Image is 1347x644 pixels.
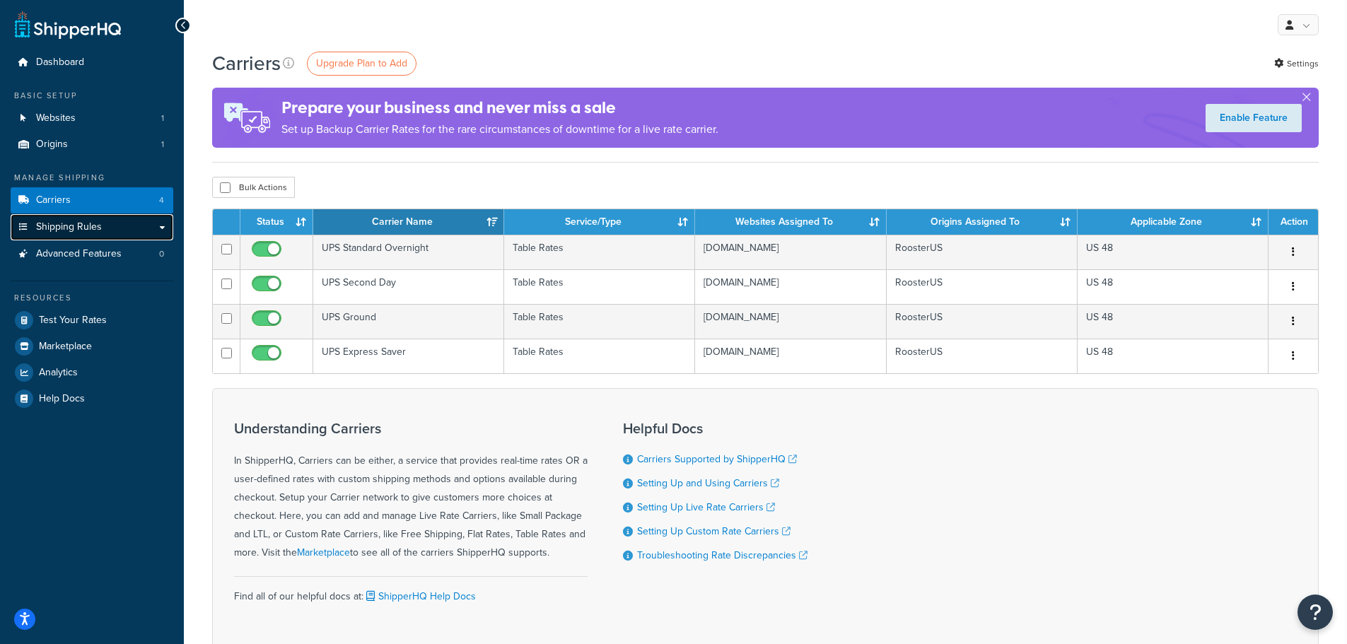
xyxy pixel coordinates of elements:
[313,209,504,235] th: Carrier Name: activate to sort column ascending
[11,292,173,304] div: Resources
[234,421,588,562] div: In ShipperHQ, Carriers can be either, a service that provides real-time rates OR a user-defined r...
[316,56,407,71] span: Upgrade Plan to Add
[1078,269,1269,304] td: US 48
[11,131,173,158] li: Origins
[887,209,1078,235] th: Origins Assigned To: activate to sort column ascending
[11,105,173,131] li: Websites
[159,248,164,260] span: 0
[1078,339,1269,373] td: US 48
[36,139,68,151] span: Origins
[11,334,173,359] a: Marketplace
[363,589,476,604] a: ShipperHQ Help Docs
[887,339,1078,373] td: RoosterUS
[623,421,807,436] h3: Helpful Docs
[313,235,504,269] td: UPS Standard Overnight
[313,339,504,373] td: UPS Express Saver
[36,112,76,124] span: Websites
[1274,54,1319,74] a: Settings
[11,49,173,76] a: Dashboard
[695,339,886,373] td: [DOMAIN_NAME]
[313,304,504,339] td: UPS Ground
[11,90,173,102] div: Basic Setup
[36,57,84,69] span: Dashboard
[307,52,416,76] a: Upgrade Plan to Add
[11,308,173,333] a: Test Your Rates
[1078,209,1269,235] th: Applicable Zone: activate to sort column ascending
[11,105,173,131] a: Websites 1
[504,269,695,304] td: Table Rates
[212,49,281,77] h1: Carriers
[11,241,173,267] a: Advanced Features 0
[637,500,775,515] a: Setting Up Live Rate Carriers
[15,11,121,39] a: ShipperHQ Home
[212,88,281,148] img: ad-rules-rateshop-fe6ec290ccb7230408bd80ed9643f0289d75e0ffd9eb532fc0e269fcd187b520.png
[234,576,588,606] div: Find all of our helpful docs at:
[39,315,107,327] span: Test Your Rates
[637,452,797,467] a: Carriers Supported by ShipperHQ
[1269,209,1318,235] th: Action
[504,235,695,269] td: Table Rates
[11,360,173,385] a: Analytics
[161,139,164,151] span: 1
[11,187,173,213] a: Carriers 4
[1206,104,1302,132] a: Enable Feature
[39,367,78,379] span: Analytics
[887,269,1078,304] td: RoosterUS
[887,304,1078,339] td: RoosterUS
[39,393,85,405] span: Help Docs
[39,341,92,353] span: Marketplace
[887,235,1078,269] td: RoosterUS
[695,304,886,339] td: [DOMAIN_NAME]
[281,96,718,119] h4: Prepare your business and never miss a sale
[637,476,779,491] a: Setting Up and Using Carriers
[695,269,886,304] td: [DOMAIN_NAME]
[36,221,102,233] span: Shipping Rules
[504,339,695,373] td: Table Rates
[11,187,173,213] li: Carriers
[11,241,173,267] li: Advanced Features
[11,214,173,240] a: Shipping Rules
[504,304,695,339] td: Table Rates
[1078,304,1269,339] td: US 48
[159,194,164,206] span: 4
[1078,235,1269,269] td: US 48
[11,131,173,158] a: Origins 1
[212,177,295,198] button: Bulk Actions
[695,235,886,269] td: [DOMAIN_NAME]
[1298,595,1333,630] button: Open Resource Center
[36,248,122,260] span: Advanced Features
[161,112,164,124] span: 1
[637,548,807,563] a: Troubleshooting Rate Discrepancies
[695,209,886,235] th: Websites Assigned To: activate to sort column ascending
[637,524,791,539] a: Setting Up Custom Rate Carriers
[313,269,504,304] td: UPS Second Day
[11,172,173,184] div: Manage Shipping
[234,421,588,436] h3: Understanding Carriers
[504,209,695,235] th: Service/Type: activate to sort column ascending
[36,194,71,206] span: Carriers
[297,545,350,560] a: Marketplace
[240,209,313,235] th: Status: activate to sort column ascending
[281,119,718,139] p: Set up Backup Carrier Rates for the rare circumstances of downtime for a live rate carrier.
[11,386,173,411] a: Help Docs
